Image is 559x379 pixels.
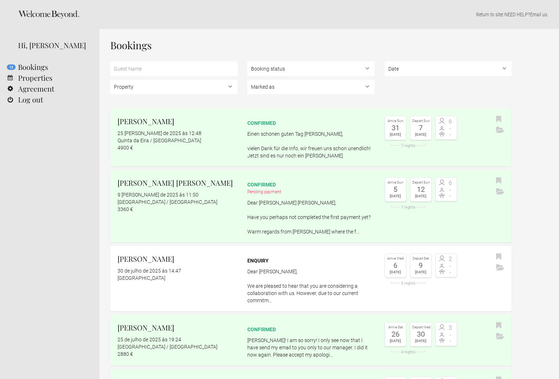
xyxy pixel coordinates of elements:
[118,116,238,127] h2: [PERSON_NAME]
[110,40,512,51] h1: Bookings
[387,256,404,262] div: Arrive Wed
[446,180,455,186] span: 6
[118,322,238,333] h2: [PERSON_NAME]
[118,351,133,357] flynt-currency: 2880 €
[118,253,238,264] h2: [PERSON_NAME]
[118,206,133,212] flynt-currency: 3360 €
[530,12,547,17] a: Email us
[247,188,375,195] div: Pending payment
[446,325,455,331] span: 3
[387,269,404,275] div: [DATE]
[110,246,512,311] a: [PERSON_NAME] 30 de julho de 2025 às 14:47 [GEOGRAPHIC_DATA] Enquiry Dear [PERSON_NAME], We are p...
[385,144,432,148] div: 7 nights
[446,256,455,262] span: 2
[387,330,404,338] div: 26
[387,180,404,186] div: Arrive Sun
[412,330,430,338] div: 30
[412,118,430,124] div: Depart Sun
[247,181,375,188] div: confirmed
[247,337,375,358] p: [PERSON_NAME]! I am so sorry! I only see now that I have send my email to you only to our manager...
[247,326,375,333] div: confirmed
[494,252,503,262] button: Bookmark
[387,262,404,269] div: 6
[110,62,238,76] input: Guest Name
[412,338,430,344] div: [DATE]
[494,186,506,197] button: Archive
[412,269,430,275] div: [DATE]
[118,130,201,136] flynt-date-display: 25 [PERSON_NAME] de 2025 às 12:48
[118,198,238,206] div: [GEOGRAPHIC_DATA] / [GEOGRAPHIC_DATA]
[387,193,404,199] div: [DATE]
[247,199,375,235] p: Dear [PERSON_NAME] [PERSON_NAME], Have you perhaps not completed the first payment yet? Warm rega...
[385,281,432,285] div: 3 nights
[476,12,502,17] a: Return to site
[118,145,133,151] flynt-currency: 4900 €
[385,350,432,354] div: 4 nights
[387,124,404,131] div: 31
[18,40,89,51] div: Hi, [PERSON_NAME]
[446,132,455,138] span: -
[446,269,455,275] span: -
[412,131,430,138] div: [DATE]
[446,187,455,193] span: -
[494,176,503,186] button: Bookmark
[494,125,506,136] button: Archive
[387,324,404,330] div: Arrive Sat
[387,131,404,138] div: [DATE]
[118,274,238,282] div: [GEOGRAPHIC_DATA]
[118,177,238,188] h2: [PERSON_NAME] [PERSON_NAME]
[412,186,430,193] div: 12
[494,114,503,125] button: Bookmark
[494,320,503,331] button: Bookmark
[247,130,375,159] p: Einen schönen guten Tag [PERSON_NAME], vielen Dank für die Info, wir freuen uns schon unendlich! ...
[412,256,430,262] div: Depart Sat
[247,62,375,76] select: , ,
[247,80,375,94] select: , , ,
[118,343,238,350] div: [GEOGRAPHIC_DATA] / [GEOGRAPHIC_DATA]
[118,268,181,274] flynt-date-display: 30 de julho de 2025 às 14:47
[110,11,548,18] p: | NEED HELP? .
[446,119,455,125] span: 6
[118,192,199,198] flynt-date-display: 9 [PERSON_NAME] de 2025 às 11:50
[446,126,455,131] span: -
[387,186,404,193] div: 5
[494,262,506,273] button: Archive
[247,119,375,127] div: confirmed
[385,62,512,76] select: ,
[387,338,404,344] div: [DATE]
[247,257,375,264] div: Enquiry
[412,262,430,269] div: 9
[494,331,506,342] button: Archive
[446,338,455,344] span: -
[412,193,430,199] div: [DATE]
[385,205,432,209] div: 7 nights
[118,337,181,342] flynt-date-display: 25 de julho de 2025 às 19:24
[387,118,404,124] div: Arrive Sun
[110,109,512,167] a: [PERSON_NAME] 25 [PERSON_NAME] de 2025 às 12:48 Quinta da Eira / [GEOGRAPHIC_DATA] 4900 € confirm...
[412,324,430,330] div: Depart Wed
[110,315,512,366] a: [PERSON_NAME] 25 de julho de 2025 às 19:24 [GEOGRAPHIC_DATA] / [GEOGRAPHIC_DATA] 2880 € confirmed...
[110,170,512,243] a: [PERSON_NAME] [PERSON_NAME] 9 [PERSON_NAME] de 2025 às 11:50 [GEOGRAPHIC_DATA] / [GEOGRAPHIC_DATA...
[412,180,430,186] div: Depart Sun
[446,263,455,269] span: -
[7,64,16,70] flynt-notification-badge: 13
[118,137,238,144] div: Quinta da Eira / [GEOGRAPHIC_DATA]
[412,124,430,131] div: 7
[247,268,375,304] p: Dear [PERSON_NAME], We are pleased to hear that you are considering a collaboration with us. Howe...
[446,332,455,338] span: -
[446,193,455,199] span: -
